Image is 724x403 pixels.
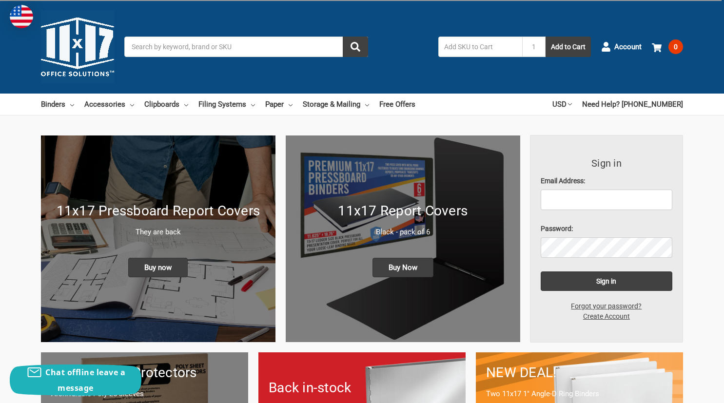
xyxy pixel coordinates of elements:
a: New 11x17 Pressboard Binders 11x17 Pressboard Report Covers They are back Buy now [41,135,275,342]
a: Binders [41,94,74,115]
a: USD [552,94,572,115]
input: Search by keyword, brand or SKU [124,37,368,57]
h1: Back in-stock [269,378,455,398]
a: Account [601,34,642,59]
p: Two 11x17 1" Angle-D Ring Binders [486,388,673,400]
span: Buy Now [372,258,433,277]
label: Password: [541,224,673,234]
span: 0 [668,39,683,54]
a: Filing Systems [198,94,255,115]
a: Free Offers [379,94,415,115]
iframe: Google Customer Reviews [644,377,724,403]
a: 0 [652,34,683,59]
a: Forgot your password? [566,301,647,311]
p: Black - pack of 6 [296,227,510,238]
a: Create Account [578,311,635,322]
button: Chat offline leave a message [10,365,141,396]
h1: 11x17 Pressboard Report Covers [51,201,265,221]
button: Add to Cart [546,37,591,57]
span: Buy now [128,258,188,277]
h1: 11x17 Report Covers [296,201,510,221]
input: Sign in [541,271,673,291]
a: Storage & Mailing [303,94,369,115]
img: New 11x17 Pressboard Binders [41,135,275,342]
a: Accessories [84,94,134,115]
a: Paper [265,94,293,115]
p: They are back [51,227,265,238]
img: duty and tax information for United States [10,5,33,28]
h1: 11x17 Sheet Protectors [51,363,238,383]
p: Archivalable Poly 25 sleeves [51,388,238,400]
input: Add SKU to Cart [438,37,522,57]
a: Need Help? [PHONE_NUMBER] [582,94,683,115]
img: 11x17 Report Covers [286,135,520,342]
span: Account [614,41,642,53]
a: Clipboards [144,94,188,115]
h3: Sign in [541,156,673,171]
img: 11x17.com [41,10,114,83]
span: Chat offline leave a message [45,367,125,393]
h1: NEW DEAL! [486,363,673,383]
a: 11x17 Report Covers 11x17 Report Covers Black - pack of 6 Buy Now [286,135,520,342]
label: Email Address: [541,176,673,186]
